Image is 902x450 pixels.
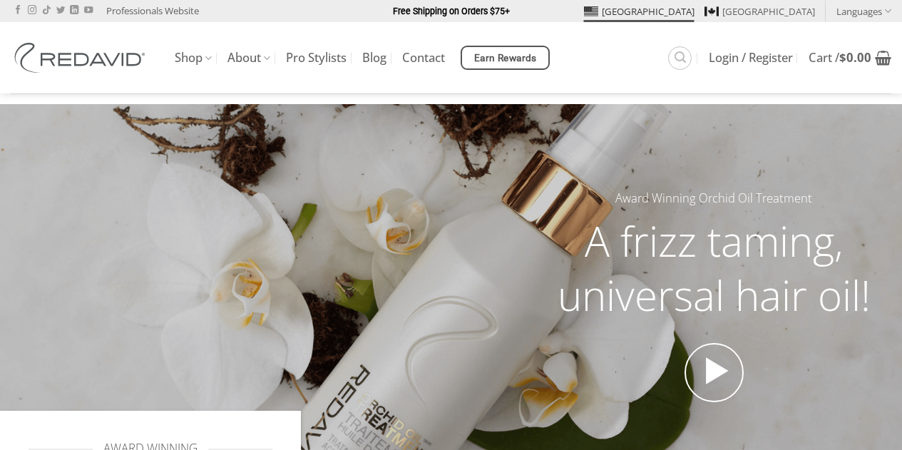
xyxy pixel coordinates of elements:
a: Pro Stylists [286,45,347,71]
span: Cart / [809,52,871,63]
a: Follow on Facebook [14,6,22,16]
bdi: 0.00 [839,49,871,66]
a: Earn Rewards [461,46,550,70]
a: Follow on TikTok [42,6,51,16]
span: $ [839,49,846,66]
a: Blog [362,45,386,71]
a: Shop [175,44,212,72]
a: [GEOGRAPHIC_DATA] [584,1,695,22]
a: View cart [809,42,891,73]
a: Follow on LinkedIn [70,6,78,16]
a: Login / Register [709,45,793,71]
a: Contact [402,45,445,71]
strong: Free Shipping on Orders $75+ [393,6,510,16]
h2: A frizz taming, universal hair oil! [537,214,891,322]
a: [GEOGRAPHIC_DATA] [704,1,815,22]
img: REDAVID Salon Products | United States [11,43,153,73]
a: About [227,44,270,72]
span: Earn Rewards [474,51,537,66]
a: Languages [836,1,891,21]
a: Search [668,46,692,70]
a: Open video in lightbox [685,343,744,403]
a: Follow on Instagram [28,6,36,16]
span: Login / Register [709,52,793,63]
a: Follow on Twitter [56,6,65,16]
a: Follow on YouTube [84,6,93,16]
h5: Award Winning Orchid Oil Treatment [537,189,891,208]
